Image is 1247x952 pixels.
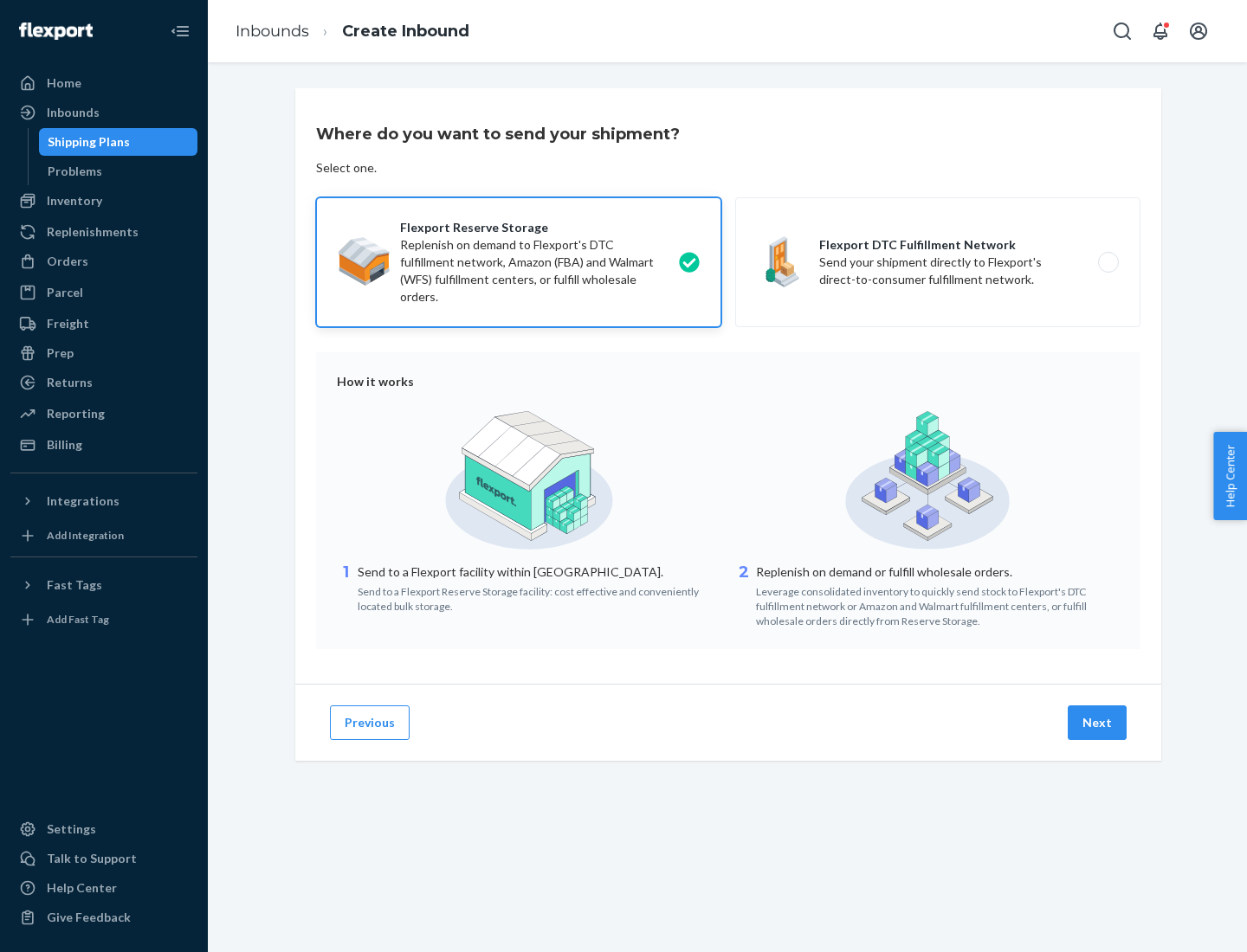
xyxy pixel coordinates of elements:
div: Home [47,74,81,92]
a: Home [10,69,197,97]
button: Give Feedback [10,904,197,931]
button: Next [1068,705,1127,740]
a: Add Integration [10,522,197,550]
a: Reporting [10,400,197,428]
a: Talk to Support [10,845,197,872]
button: Close Navigation [163,14,197,48]
button: Previous [330,705,410,740]
div: Add Fast Tag [47,612,109,627]
a: Help Center [10,874,197,902]
div: Send to a Flexport Reserve Storage facility: cost effective and conveniently located bulk storage. [358,581,721,614]
a: Orders [10,248,197,275]
a: Returns [10,369,197,396]
div: Inbounds [47,104,100,121]
div: Leverage consolidated inventory to quickly send stock to Flexport's DTC fulfillment network or Am... [756,581,1120,628]
div: Billing [47,436,82,453]
p: Replenish on demand or fulfill wholesale orders. [756,563,1120,581]
div: 2 [735,562,753,628]
div: Fast Tags [47,576,102,594]
a: Settings [10,815,197,843]
a: Add Fast Tag [10,606,197,634]
a: Replenishments [10,218,197,246]
div: Orders [47,253,88,270]
button: Open Search Box [1105,14,1140,48]
div: Integrations [47,492,120,510]
img: Flexport logo [19,23,93,40]
div: Give Feedback [47,909,131,926]
div: Prep [47,344,74,362]
a: Shipping Plans [39,128,198,156]
div: How it works [337,373,1120,390]
button: Open notifications [1143,14,1178,48]
p: Send to a Flexport facility within [GEOGRAPHIC_DATA]. [358,563,721,581]
a: Create Inbound [342,22,469,41]
div: Help Center [47,879,117,897]
div: Select one. [316,159,377,177]
div: Inventory [47,192,102,209]
a: Freight [10,310,197,338]
button: Open account menu [1181,14,1216,48]
div: Settings [47,820,96,838]
button: Help Center [1213,432,1247,520]
div: Freight [47,315,89,332]
a: Inventory [10,187,197,215]
div: Returns [47,374,93,391]
ol: breadcrumbs [222,6,483,57]
a: Inbounds [236,22,309,41]
button: Integrations [10,487,197,515]
div: Add Integration [47,528,124,543]
a: Parcel [10,279,197,306]
div: Replenishments [47,223,139,241]
a: Inbounds [10,99,197,126]
div: Parcel [47,284,83,301]
div: 1 [337,562,354,614]
a: Problems [39,158,198,185]
h3: Where do you want to send your shipment? [316,123,680,145]
div: Talk to Support [47,850,137,867]
a: Prep [10,339,197,367]
a: Billing [10,431,197,459]
div: Shipping Plans [48,133,130,151]
div: Reporting [47,405,105,422]
div: Problems [48,163,102,180]
button: Fast Tags [10,571,197,599]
